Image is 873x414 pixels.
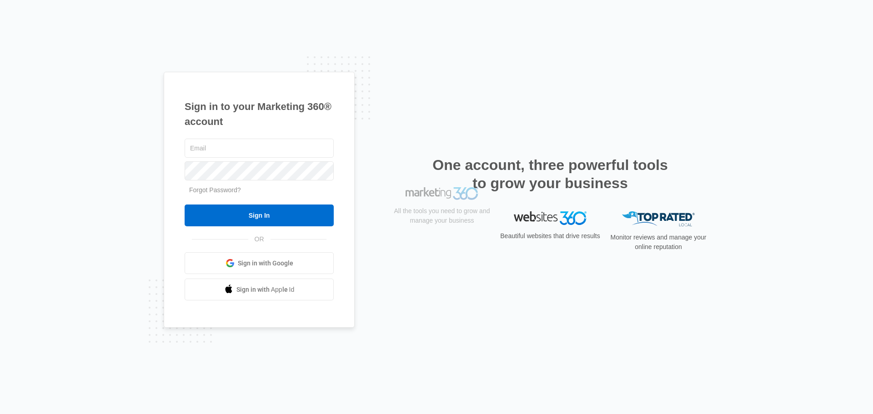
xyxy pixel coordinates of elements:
[499,231,601,241] p: Beautiful websites that drive results
[238,259,293,268] span: Sign in with Google
[185,139,334,158] input: Email
[236,285,295,294] span: Sign in with Apple Id
[185,279,334,300] a: Sign in with Apple Id
[430,156,671,192] h2: One account, three powerful tools to grow your business
[607,233,709,252] p: Monitor reviews and manage your online reputation
[248,234,271,244] span: OR
[622,211,695,226] img: Top Rated Local
[514,211,587,224] img: Websites 360
[406,211,478,224] img: Marketing 360
[185,99,334,129] h1: Sign in to your Marketing 360® account
[189,186,241,194] a: Forgot Password?
[185,252,334,274] a: Sign in with Google
[185,205,334,226] input: Sign In
[391,230,493,249] p: All the tools you need to grow and manage your business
